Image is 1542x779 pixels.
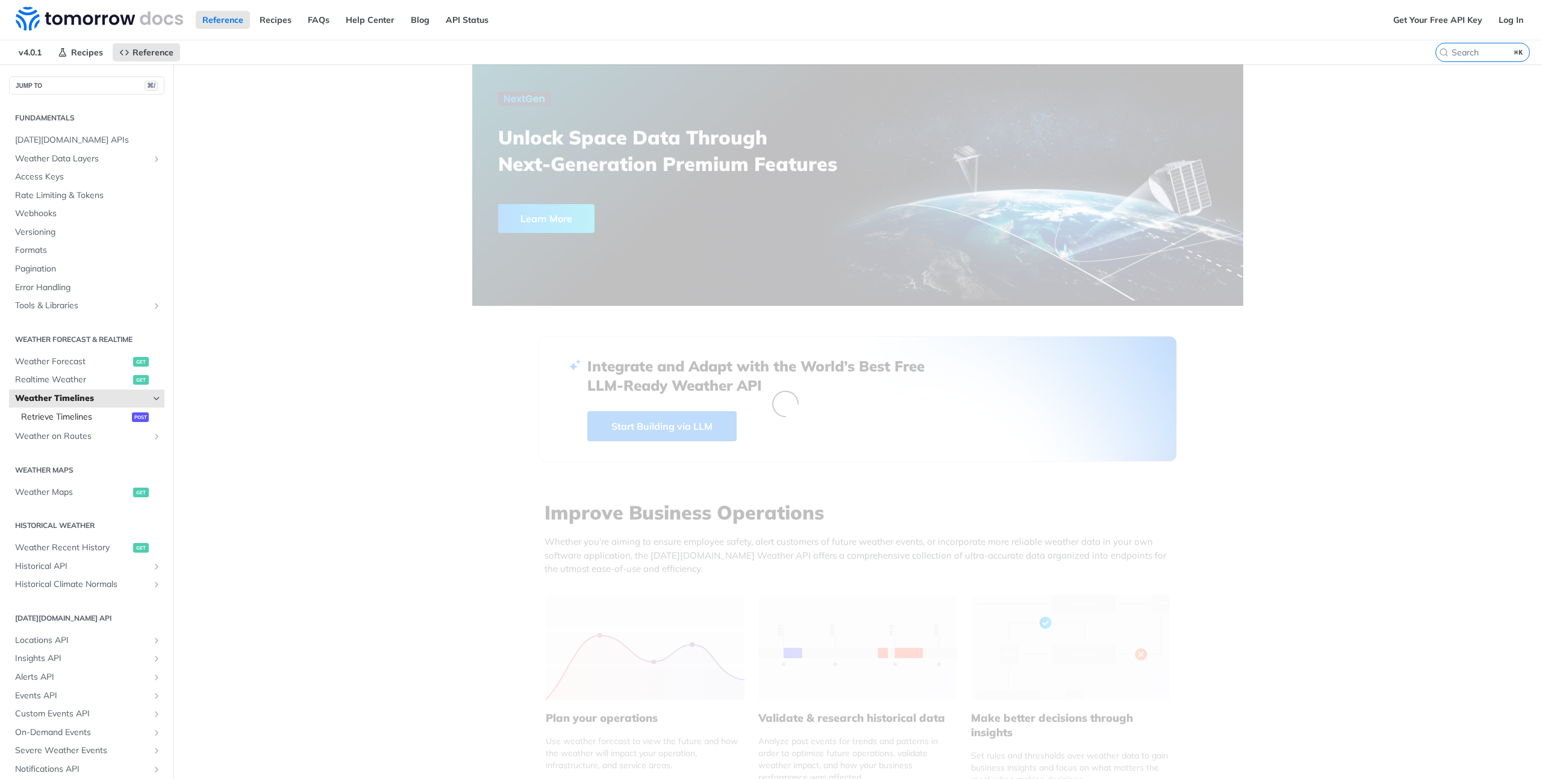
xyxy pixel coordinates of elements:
button: Show subpages for Insights API [152,654,161,663]
span: Formats [15,244,161,256]
a: Weather Recent Historyget [9,539,164,557]
a: Reference [113,43,180,61]
span: ⌘/ [145,81,158,91]
span: Webhooks [15,208,161,220]
a: Pagination [9,260,164,278]
a: Recipes [253,11,298,29]
span: Weather Recent History [15,542,130,554]
a: Custom Events APIShow subpages for Custom Events API [9,705,164,723]
span: Weather Timelines [15,393,149,405]
span: Locations API [15,635,149,647]
a: Versioning [9,223,164,241]
img: Tomorrow.io Weather API Docs [16,7,183,31]
a: Notifications APIShow subpages for Notifications API [9,760,164,778]
span: Insights API [15,653,149,665]
h2: Weather Maps [9,465,164,476]
span: Realtime Weather [15,374,130,386]
span: Severe Weather Events [15,745,149,757]
a: Historical Climate NormalsShow subpages for Historical Climate Normals [9,576,164,594]
span: [DATE][DOMAIN_NAME] APIs [15,134,161,146]
span: Retrieve Timelines [21,411,129,423]
span: v4.0.1 [12,43,48,61]
span: Access Keys [15,171,161,183]
button: Show subpages for Weather on Routes [152,432,161,441]
button: Show subpages for Historical Climate Normals [152,580,161,589]
button: Show subpages for Severe Weather Events [152,746,161,756]
button: Show subpages for Notifications API [152,765,161,774]
a: Alerts APIShow subpages for Alerts API [9,668,164,686]
a: Severe Weather EventsShow subpages for Severe Weather Events [9,742,164,760]
button: Show subpages for Custom Events API [152,709,161,719]
span: Reference [133,47,173,58]
a: Reference [196,11,250,29]
span: Rate Limiting & Tokens [15,190,161,202]
span: Historical API [15,560,149,573]
a: Events APIShow subpages for Events API [9,687,164,705]
a: Help Center [339,11,401,29]
span: Error Handling [15,282,161,294]
a: Realtime Weatherget [9,371,164,389]
a: FAQs [301,11,336,29]
button: Show subpages for Weather Data Layers [152,154,161,164]
a: Locations APIShow subpages for Locations API [9,632,164,650]
h2: Fundamentals [9,113,164,123]
a: Insights APIShow subpages for Insights API [9,650,164,668]
a: API Status [439,11,495,29]
button: Show subpages for Tools & Libraries [152,301,161,311]
a: Recipes [51,43,110,61]
kbd: ⌘K [1511,46,1526,58]
span: get [133,488,149,497]
a: Formats [9,241,164,259]
button: JUMP TO⌘/ [9,76,164,95]
svg: Search [1439,48,1449,57]
button: Show subpages for On-Demand Events [152,728,161,737]
a: Weather TimelinesHide subpages for Weather Timelines [9,389,164,408]
a: [DATE][DOMAIN_NAME] APIs [9,131,164,149]
span: Notifications API [15,763,149,775]
a: Log In [1492,11,1530,29]
span: Pagination [15,263,161,275]
a: Weather on RoutesShow subpages for Weather on Routes [9,427,164,445]
a: On-Demand EventsShow subpages for On-Demand Events [9,724,164,742]
a: Error Handling [9,279,164,297]
a: Blog [404,11,436,29]
span: Versioning [15,226,161,238]
h2: Weather Forecast & realtime [9,334,164,345]
span: post [132,412,149,422]
a: Access Keys [9,168,164,186]
span: Weather Forecast [15,356,130,368]
span: get [133,543,149,553]
h2: [DATE][DOMAIN_NAME] API [9,613,164,624]
span: Recipes [71,47,103,58]
span: Events API [15,690,149,702]
a: Retrieve Timelinespost [15,408,164,426]
button: Show subpages for Historical API [152,562,161,571]
span: On-Demand Events [15,727,149,739]
a: Tools & LibrariesShow subpages for Tools & Libraries [9,297,164,315]
span: Weather Maps [15,486,130,498]
a: Weather Forecastget [9,353,164,371]
a: Webhooks [9,205,164,223]
h2: Historical Weather [9,520,164,531]
button: Show subpages for Alerts API [152,672,161,682]
a: Get Your Free API Key [1387,11,1489,29]
span: Weather on Routes [15,430,149,442]
a: Weather Data LayersShow subpages for Weather Data Layers [9,150,164,168]
button: Show subpages for Events API [152,691,161,701]
span: Alerts API [15,671,149,683]
span: Weather Data Layers [15,153,149,165]
a: Historical APIShow subpages for Historical API [9,557,164,576]
span: Custom Events API [15,708,149,720]
a: Rate Limiting & Tokens [9,187,164,205]
a: Weather Mapsget [9,483,164,501]
button: Hide subpages for Weather Timelines [152,394,161,403]
span: Tools & Libraries [15,300,149,312]
span: get [133,357,149,367]
button: Show subpages for Locations API [152,636,161,645]
span: get [133,375,149,385]
span: Historical Climate Normals [15,579,149,591]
